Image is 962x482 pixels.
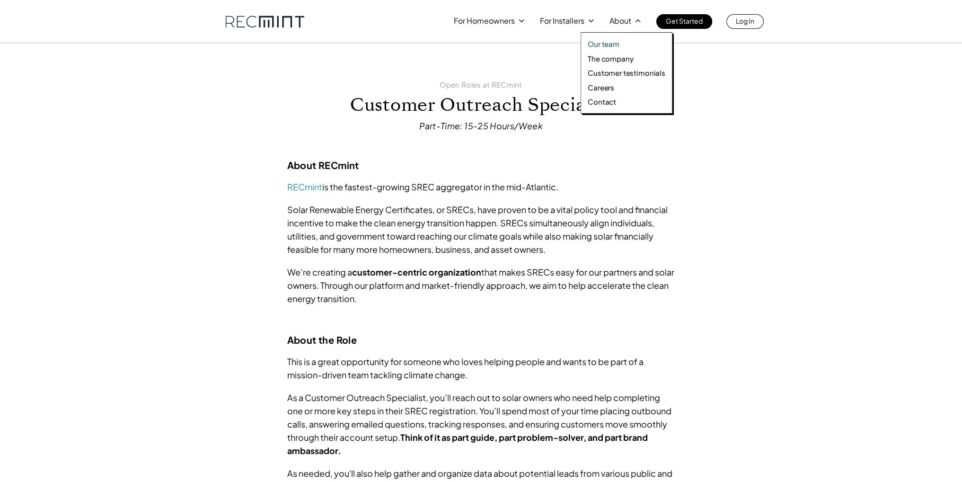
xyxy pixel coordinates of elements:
h1: Customer Outreach Specialist [277,94,685,116]
h2: About the Role [287,329,675,350]
a: Customer testimonials [588,68,665,78]
strong: customer-centric organization [352,267,481,277]
p: This is a great opportunity for someone who loves helping people and wants to be part of a missio... [287,355,675,382]
a: The company [588,54,665,63]
a: Log In [726,14,764,29]
a: Careers [588,83,665,92]
a: Get Started [656,14,712,29]
p: The company [588,54,633,63]
p: Log In [736,14,754,27]
p: Careers [588,83,614,92]
p: As a Customer Outreach Specialist, you’ll reach out to solar owners who need help completing one ... [287,391,675,457]
a: RECmint [287,181,322,192]
p: For Homeowners [454,14,515,27]
a: Contact [588,97,665,107]
p: Solar Renewable Energy Certificates, or SRECs, have proven to be a vital policy tool and financia... [287,203,675,256]
a: Our team [588,39,665,49]
p: About [609,14,631,27]
p: Contact [588,97,616,107]
p: Part-Time: 15-25 Hours/Week [277,115,685,136]
p: Open Roles at RECmint [277,74,685,95]
p: Our team [588,39,619,49]
strong: Think of it as part guide, part problem-solver, and part brand ambassador. [287,432,649,456]
p: For Installers [540,14,584,27]
h2: About RECmint [287,154,675,176]
p: Get Started [666,14,703,27]
p: is the fastest-growing SREC aggregator in the mid-Atlantic. [287,180,675,194]
p: We’re creating a that makes SRECs easy for our partners and solar owners. Through our platform an... [287,266,675,305]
